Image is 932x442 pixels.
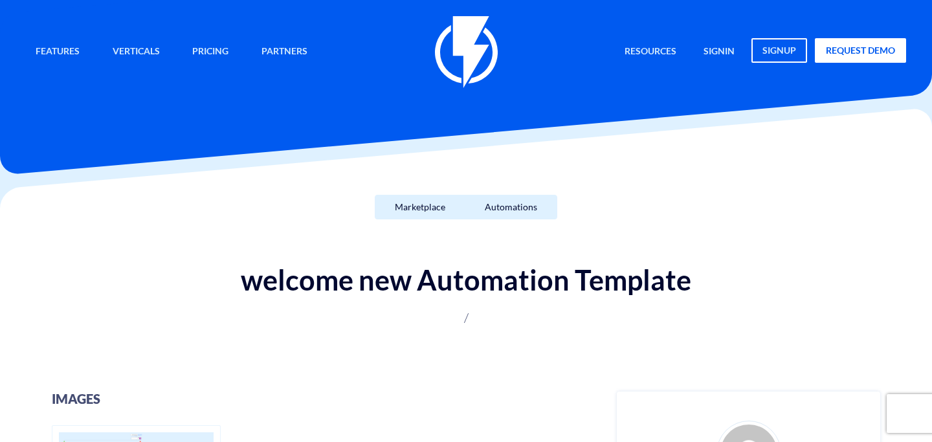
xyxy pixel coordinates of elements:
a: Partners [252,38,317,66]
a: signup [751,38,807,63]
a: Features [26,38,89,66]
a: Automations [465,195,557,219]
p: / [104,309,828,327]
a: signin [694,38,744,66]
a: request demo [815,38,906,63]
a: Marketplace [375,195,465,219]
h3: images [52,392,597,406]
a: Resources [615,38,686,66]
a: Pricing [183,38,238,66]
h1: welcome new Automation Template [13,265,919,296]
a: Verticals [103,38,170,66]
